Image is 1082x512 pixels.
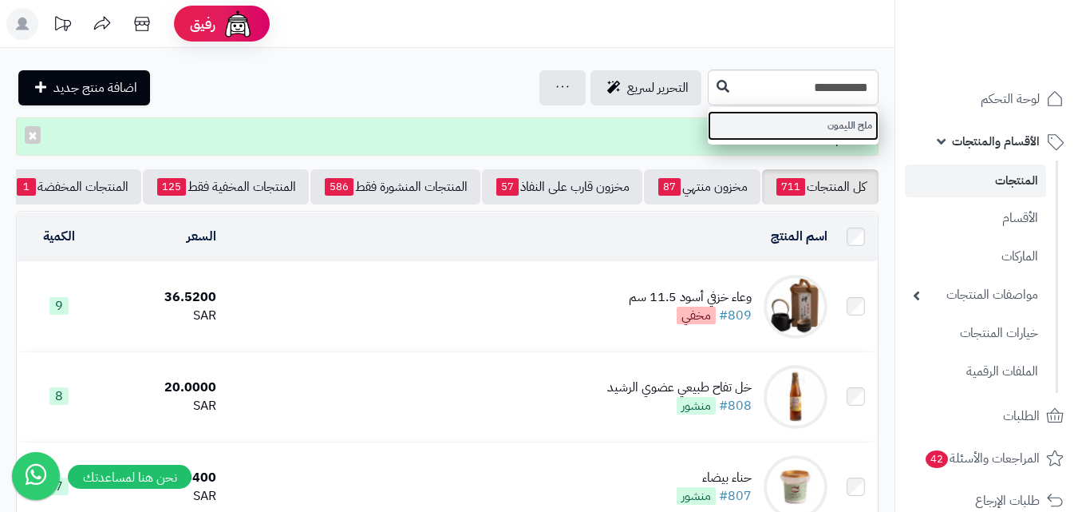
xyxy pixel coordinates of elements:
img: وعاء خزفي أسود 11.5 سم [764,275,827,339]
span: 42 [926,450,948,468]
a: مواصفات المنتجات [905,278,1046,312]
span: 57 [496,178,519,196]
span: 87 [658,178,681,196]
img: خل تفاح طبيعي عضوي الرشيد [764,365,827,429]
span: 711 [776,178,805,196]
div: 36.5200 [108,288,216,307]
span: مخفي [677,307,716,324]
a: السعر [187,227,216,246]
span: 1 [17,178,36,196]
img: ai-face.png [222,8,254,40]
a: #807 [719,486,752,506]
span: اضافة منتج جديد [53,78,137,97]
span: 9 [49,297,69,315]
a: مخزون قارب على النفاذ57 [482,169,642,204]
span: الطلبات [1003,405,1040,427]
a: المنتجات المخفضة1 [2,169,141,204]
a: الماركات [905,240,1046,274]
a: الملفات الرقمية [905,355,1046,389]
div: خل تفاح طبيعي عضوي الرشيد [607,379,752,397]
a: الطلبات [905,397,1072,435]
span: لوحة التحكم [981,88,1040,110]
a: المنتجات المنشورة فقط586 [310,169,480,204]
span: التحرير لسريع [627,78,689,97]
a: #809 [719,306,752,325]
span: الأقسام والمنتجات [952,130,1040,153]
span: طلبات الإرجاع [975,490,1040,512]
div: تم التعديل! [16,117,879,156]
div: SAR [108,487,216,506]
span: منشور [677,397,716,415]
div: SAR [108,307,216,325]
span: 8 [49,387,69,405]
a: التحرير لسريع [590,70,701,105]
span: المراجعات والأسئلة [924,447,1040,470]
a: كل المنتجات711 [762,169,879,204]
span: منشور [677,487,716,505]
a: لوحة التحكم [905,80,1072,118]
a: المراجعات والأسئلة42 [905,439,1072,478]
span: رفيق [190,14,215,34]
img: logo-2.png [973,45,1067,78]
div: 20.0000 [108,379,216,397]
a: الكمية [43,227,75,246]
a: اضافة منتج جديد [18,70,150,105]
a: الأقسام [905,201,1046,236]
button: × [25,126,41,144]
a: خيارات المنتجات [905,316,1046,351]
div: حناء بيضاء [677,469,752,487]
a: مخزون منتهي87 [644,169,760,204]
a: اسم المنتج [771,227,827,246]
span: 586 [325,178,353,196]
a: المنتجات المخفية فقط125 [143,169,309,204]
div: SAR [108,397,216,415]
a: #808 [719,396,752,415]
span: 125 [157,178,186,196]
a: ملح الليمون [708,111,879,141]
div: وعاء خزفي أسود 11.5 سم [629,288,752,307]
a: المنتجات [905,165,1046,197]
a: تحديثات المنصة [42,8,82,44]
